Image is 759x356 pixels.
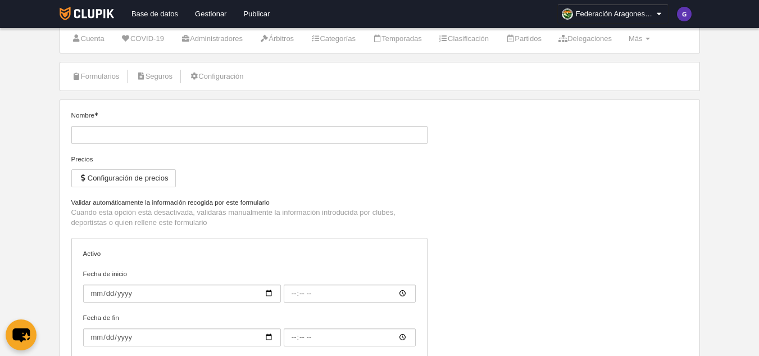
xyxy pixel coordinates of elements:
input: Fecha de fin [284,328,416,346]
img: Clupik [60,7,114,20]
a: COVID-19 [115,30,170,47]
p: Cuando esta opción está desactivada, validarás manualmente la información introducida por clubes,... [71,208,428,228]
a: Árbitros [253,30,300,47]
span: Más [629,34,643,43]
a: Temporadas [366,30,428,47]
a: Formularios [66,68,126,85]
input: Fecha de inicio [284,285,416,303]
input: Nombre [71,126,428,144]
input: Fecha de fin [83,328,281,346]
a: Cuenta [66,30,111,47]
a: Configuración [183,68,249,85]
a: Delegaciones [552,30,618,47]
a: Administradores [175,30,249,47]
label: Fecha de fin [83,313,416,346]
i: Obligatorio [94,112,98,116]
a: Federación Aragonesa de Pelota [557,4,669,24]
a: Partidos [499,30,548,47]
a: Categorías [304,30,362,47]
label: Validar automáticamente la información recogida por este formulario [71,197,428,208]
a: Más [622,30,656,47]
img: c2l6ZT0zMHgzMCZmcz05JnRleHQ9RyZiZz01ZTM1YjE%3D.png [677,7,692,21]
label: Activo [83,249,416,259]
label: Nombre [71,110,428,144]
span: Federación Aragonesa de Pelota [576,8,655,20]
img: OaNUqngkLdpN.30x30.jpg [562,8,573,20]
a: Seguros [130,68,179,85]
label: Fecha de inicio [83,269,416,303]
a: Clasificación [433,30,495,47]
button: chat-button [6,319,37,350]
button: Configuración de precios [71,169,176,187]
div: Precios [71,154,428,164]
input: Fecha de inicio [83,285,281,303]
